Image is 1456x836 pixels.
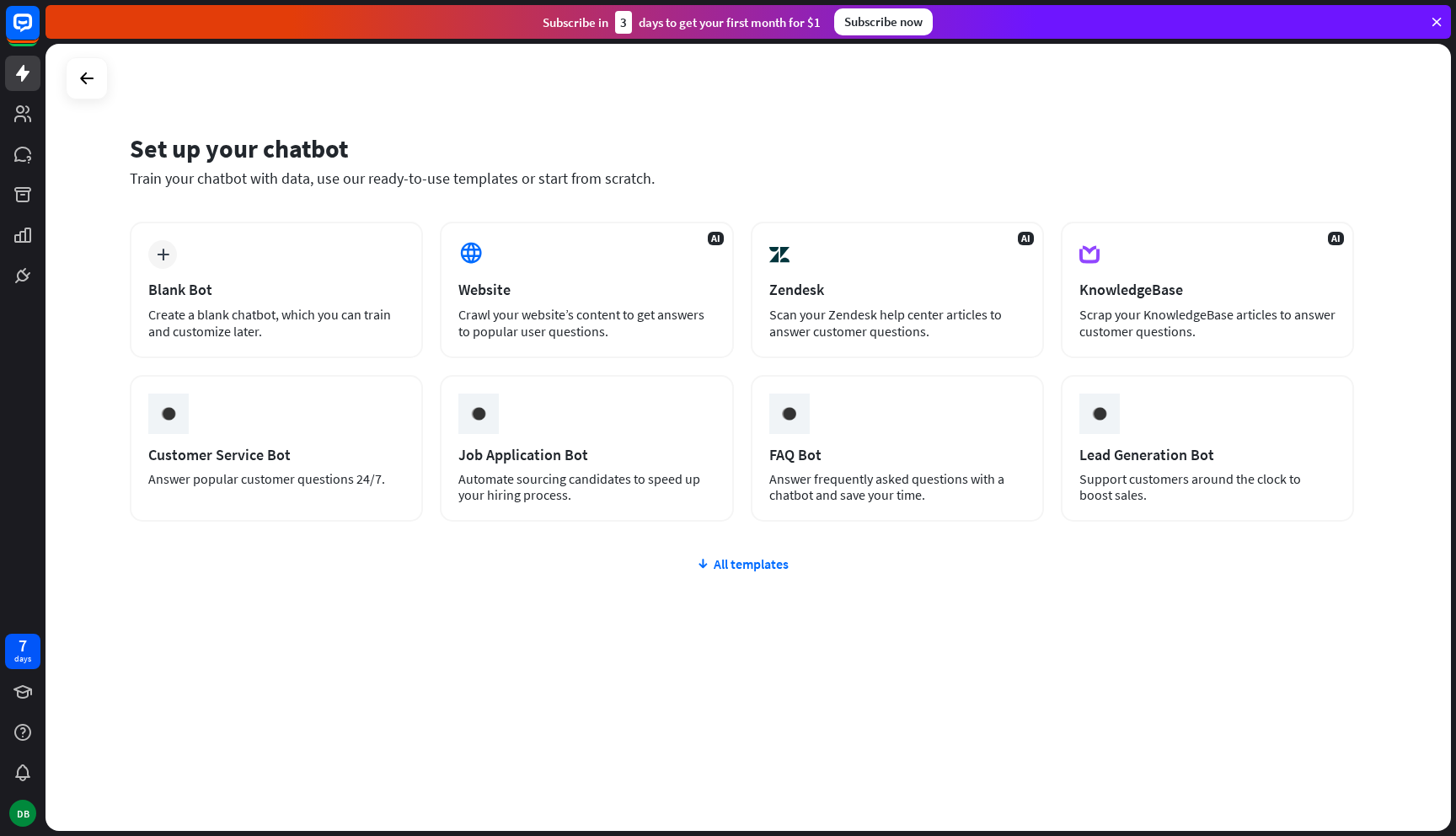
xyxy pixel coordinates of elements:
[5,634,40,669] a: 7 days
[769,471,1025,503] div: Answer frequently asked questions with a chatbot and save your time.
[1079,280,1336,299] div: KnowledgeBase
[1079,445,1336,464] div: Lead Generation Bot
[148,445,404,464] div: Customer Service Bot
[130,132,1354,164] div: Set up your chatbot
[14,653,31,665] div: days
[458,280,715,299] div: Website
[543,11,821,34] div: Subscribe in days to get your first month for $1
[1084,398,1116,430] img: ceee058c6cabd4f577f8.gif
[463,398,495,430] img: ceee058c6cabd4f577f8.gif
[769,445,1025,464] div: FAQ Bot
[1328,232,1344,245] span: AI
[458,471,715,503] div: Automate sourcing candidates to speed up your hiring process.
[130,169,1354,188] div: Train your chatbot with data, use our ready-to-use templates or start from scratch.
[1018,232,1034,245] span: AI
[458,445,715,464] div: Job Application Bot
[769,280,1025,299] div: Zendesk
[769,306,1025,340] div: Scan your Zendesk help center articles to answer customer questions.
[130,555,1354,572] div: All templates
[708,232,724,245] span: AI
[458,306,715,340] div: Crawl your website’s content to get answers to popular user questions.
[148,306,404,340] div: Create a blank chatbot, which you can train and customize later.
[834,8,933,35] div: Subscribe now
[148,471,404,487] div: Answer popular customer questions 24/7.
[615,11,632,34] div: 3
[153,398,185,430] img: ceee058c6cabd4f577f8.gif
[9,800,36,827] div: DB
[1079,471,1336,503] div: Support customers around the clock to boost sales.
[157,249,169,260] i: plus
[773,398,805,430] img: ceee058c6cabd4f577f8.gif
[19,638,27,653] div: 7
[1079,306,1336,340] div: Scrap your KnowledgeBase articles to answer customer questions.
[148,280,404,299] div: Blank Bot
